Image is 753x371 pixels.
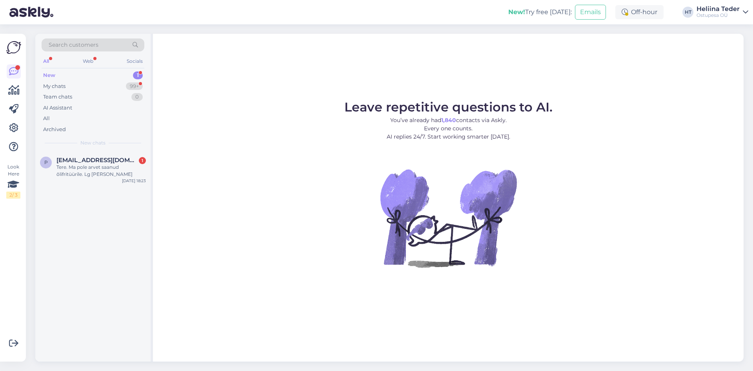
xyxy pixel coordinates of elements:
[508,8,525,16] b: New!
[508,7,572,17] div: Try free [DATE]:
[344,116,553,141] p: You’ve already had contacts via Askly. Every one counts. AI replies 24/7. Start working smarter [...
[43,71,55,79] div: New
[615,5,664,19] div: Off-hour
[575,5,606,20] button: Emails
[43,115,50,122] div: All
[697,12,740,18] div: Ostupesa OÜ
[6,40,21,55] img: Askly Logo
[126,82,143,90] div: 99+
[131,93,143,101] div: 0
[43,104,72,112] div: AI Assistant
[49,41,98,49] span: Search customers
[56,164,146,178] div: Tere. Ma pole arvet saanud õlifritüürile. Lg [PERSON_NAME]
[378,147,519,289] img: No Chat active
[6,192,20,199] div: 2 / 3
[697,6,740,12] div: Heliina Teder
[6,163,20,199] div: Look Here
[122,178,146,184] div: [DATE] 18:23
[139,157,146,164] div: 1
[697,6,748,18] a: Heliina TederOstupesa OÜ
[441,117,456,124] b: 1,840
[125,56,144,66] div: Socials
[43,126,66,133] div: Archived
[44,159,48,165] span: p
[42,56,51,66] div: All
[80,139,105,146] span: New chats
[344,99,553,115] span: Leave repetitive questions to AI.
[43,93,72,101] div: Team chats
[133,71,143,79] div: 1
[43,82,65,90] div: My chats
[81,56,95,66] div: Web
[56,157,138,164] span: pappmarika922@gmail.com
[682,7,693,18] div: HT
